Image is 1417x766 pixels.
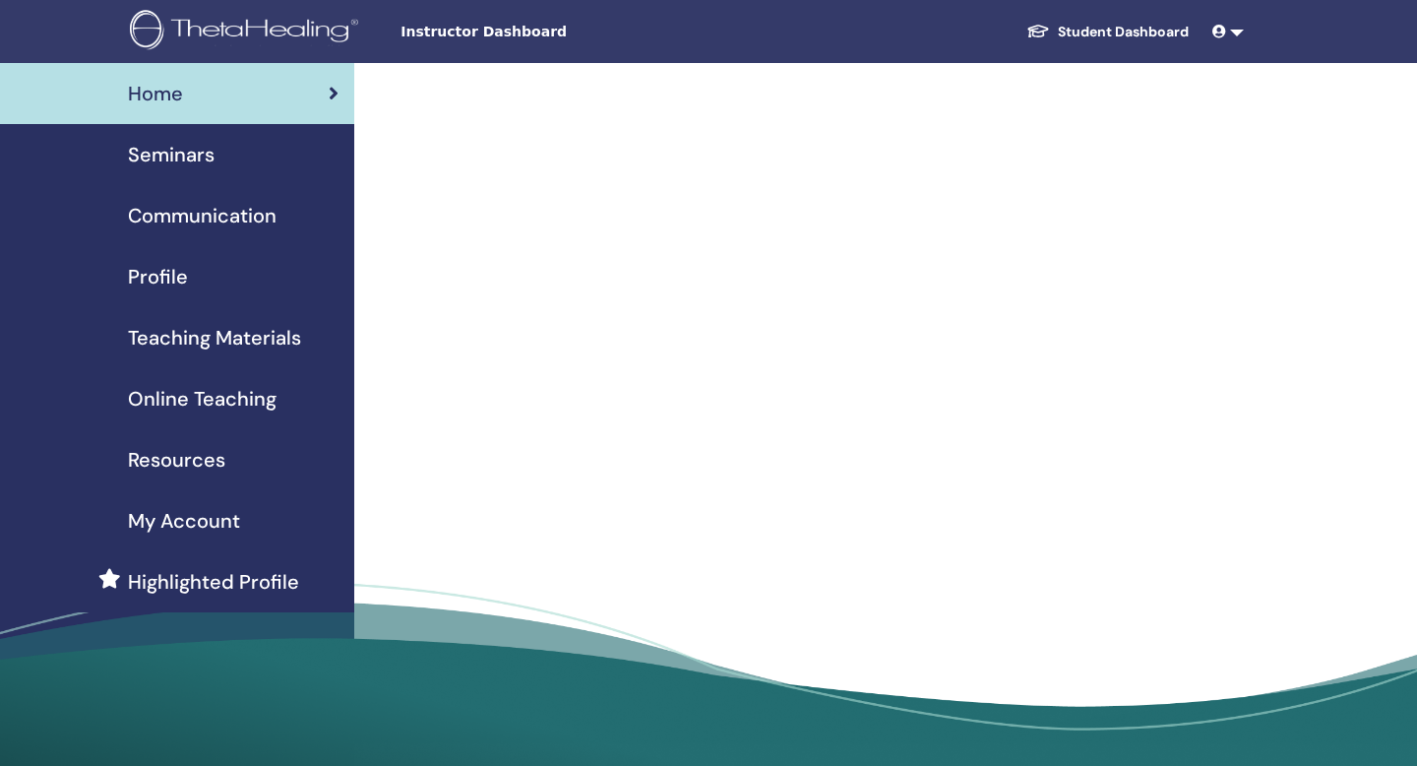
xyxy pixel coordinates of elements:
[128,201,277,230] span: Communication
[1026,23,1050,39] img: graduation-cap-white.svg
[128,445,225,475] span: Resources
[1011,14,1204,50] a: Student Dashboard
[128,384,277,414] span: Online Teaching
[128,323,301,352] span: Teaching Materials
[128,506,240,536] span: My Account
[128,262,188,291] span: Profile
[130,10,365,54] img: logo.png
[400,22,696,42] span: Instructor Dashboard
[128,79,183,108] span: Home
[128,140,215,169] span: Seminars
[128,567,299,597] span: Highlighted Profile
